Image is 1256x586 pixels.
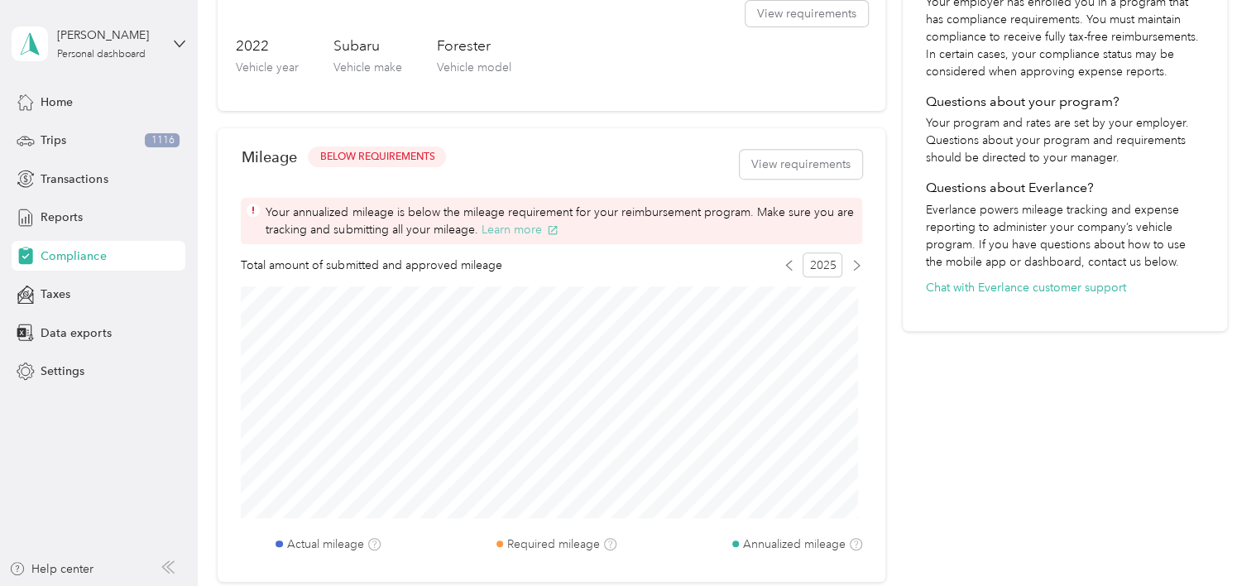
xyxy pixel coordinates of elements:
[436,59,511,76] p: Vehicle model
[319,150,434,165] span: BELOW REQUIREMENTS
[333,59,401,76] p: Vehicle make
[41,247,106,265] span: Compliance
[926,178,1205,198] h4: Questions about Everlance?
[241,257,501,274] span: Total amount of submitted and approved mileage
[235,36,298,56] h3: 2022
[145,133,180,148] span: 1116
[436,36,511,56] h3: Forester
[41,132,66,149] span: Trips
[9,560,93,578] button: Help center
[926,92,1205,112] h4: Questions about your program?
[743,536,846,553] label: Annualized mileage
[308,146,446,167] button: BELOW REQUIREMENTS
[745,1,868,27] button: View requirements
[241,148,296,166] h2: Mileage
[333,36,401,56] h3: Subaru
[235,59,298,76] p: Vehicle year
[57,26,161,44] div: [PERSON_NAME]
[41,94,73,111] span: Home
[803,252,842,277] span: 2025
[41,324,111,342] span: Data exports
[57,50,146,60] div: Personal dashboard
[41,209,83,226] span: Reports
[41,363,84,380] span: Settings
[266,204,856,238] span: Your annualized mileage is below the mileage requirement for your reimbursement program. Make sur...
[740,150,862,179] button: View requirements
[926,279,1126,296] button: Chat with Everlance customer support
[1163,493,1256,586] iframe: Everlance-gr Chat Button Frame
[481,221,558,238] button: Learn more
[926,201,1205,271] p: Everlance powers mileage tracking and expense reporting to administer your company’s vehicle prog...
[41,286,70,303] span: Taxes
[41,171,108,188] span: Transactions
[926,114,1205,166] p: Your program and rates are set by your employer. Questions about your program and requirements sh...
[287,536,364,553] label: Actual mileage
[507,536,600,553] label: Required mileage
